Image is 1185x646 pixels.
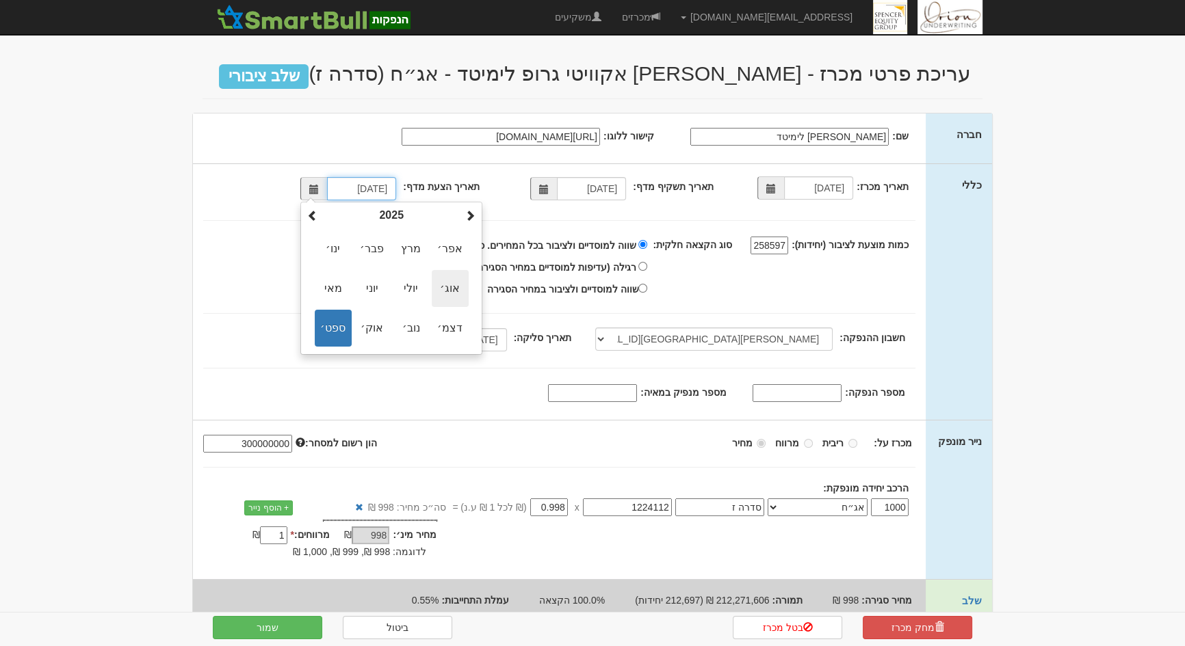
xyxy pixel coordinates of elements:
[675,498,764,516] input: שם הסדרה
[213,3,414,31] img: SmartBull Logo
[296,436,376,450] label: הון רשום למסחר:
[487,240,636,251] span: שווה למוסדיים ולציבור בכל המחירים.
[638,284,647,293] input: שווה למוסדיים ולציבור במחיר הסגירה
[962,178,982,192] label: כללי
[833,595,859,606] span: 998 ₪
[822,438,844,448] strong: ריבית
[403,180,479,193] label: תאריך הצעת מדף:
[203,62,982,85] h2: עריכת פרטי מכרז - [PERSON_NAME] אקוויטי גרופ לימיטד - אג״ח (סדרה ז)
[839,331,905,345] label: חשבון ההנפקה:
[432,310,469,347] span: דצמ׳
[857,180,909,193] label: תאריך מכרז:
[368,500,446,514] span: סה״כ מחיר: 998 ₪
[653,238,731,252] label: סוג הקצאה חלקית:
[330,528,393,544] div: ₪
[633,180,713,193] label: תאריך תשקיף מדף:
[227,528,291,544] div: ₪
[733,616,842,639] a: בטל מכרז
[892,129,909,143] label: שם:
[291,528,330,541] label: מרווחים:
[432,270,469,307] span: אוג׳
[393,528,437,541] label: מחיר מינ׳:
[530,498,568,516] input: מחיר
[638,262,647,271] input: רגילה (עדיפות למוסדיים במחיר הסגירה)
[775,438,799,448] strong: מרווח
[458,500,527,514] span: (₪ לכל 1 ₪ ע.נ)
[474,262,636,273] span: רגילה (עדיפות למוסדיים במחיר הסגירה)
[354,310,391,347] span: אוק׳
[354,270,391,307] span: יוני
[792,238,909,252] label: כמות מוצעת לציבור (יחידות):
[958,595,982,621] a: שלב מוסדי
[315,310,352,347] span: ספט׳
[638,240,647,249] input: שווה למוסדיים ולציבור בכל המחירים. כמות מונפקת מקסימלית (יחידות):
[354,230,391,267] span: פבר׳
[575,500,580,514] span: x
[441,593,509,607] label: עמלת התחייבות:
[861,593,912,607] label: מחיר סגירה:
[322,205,461,226] th: 2025
[938,434,982,448] label: נייר מונפק
[393,310,430,347] span: נוב׳
[315,270,352,307] span: מאי
[871,498,909,516] input: כמות
[293,546,426,557] span: לדוגמה: 998 ₪, 999 ₪, 1,000 ₪
[539,595,605,606] span: 100.0% הקצאה
[635,595,769,606] span: 212,271,606 ₪ (212,697 יחידות)
[393,230,430,267] span: מרץ
[213,616,322,639] button: שמור
[432,230,469,267] span: אפר׳
[863,616,972,639] a: מחק מכרז
[804,439,813,448] input: מרווח
[452,500,458,514] span: =
[412,595,439,606] span: 0.55%
[583,498,672,516] input: מספר נייר
[640,386,726,399] label: מספר מנפיק במאיה:
[731,438,752,448] strong: מחיר
[514,331,572,345] label: תאריך סליקה:
[219,64,309,89] span: שלב ציבורי
[244,500,293,515] a: + הוסף נייר
[393,270,430,307] span: יולי
[603,129,654,143] label: קישור ללוגו:
[315,230,352,267] span: ינו׳
[823,483,908,494] strong: הרכב יחידה מונפקת:
[343,616,452,639] a: ביטול
[772,593,803,607] label: תמורה:
[874,438,912,448] strong: מכרז על:
[848,439,857,448] input: ריבית
[757,439,766,448] input: מחיר
[956,127,982,142] label: חברה
[845,386,905,399] label: מספר הנפקה:
[487,284,639,295] span: שווה למוסדיים ולציבור במחיר הסגירה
